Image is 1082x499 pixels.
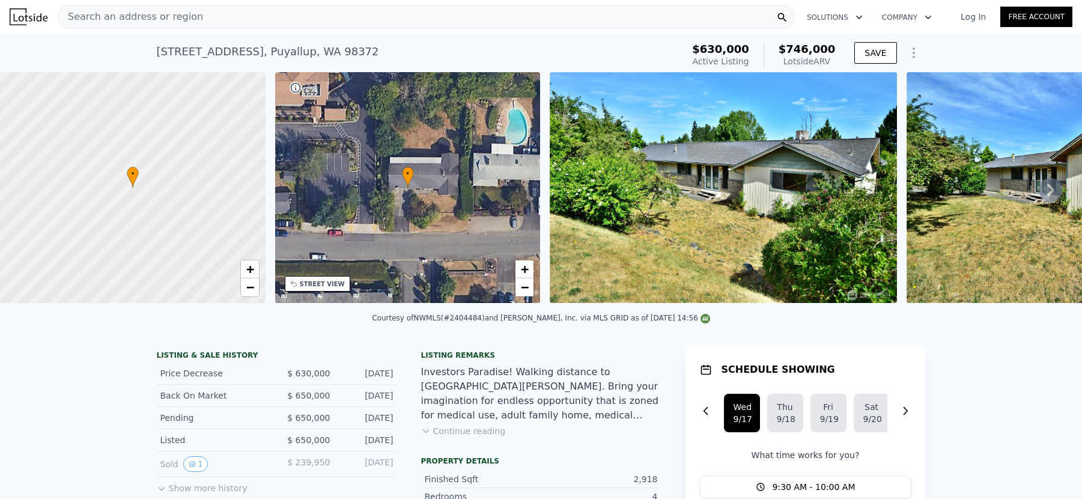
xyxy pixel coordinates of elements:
[421,456,661,466] div: Property details
[287,458,330,467] span: $ 239,950
[779,43,836,55] span: $746,000
[127,168,139,179] span: •
[160,390,267,402] div: Back On Market
[734,413,750,425] div: 9/17
[820,413,837,425] div: 9/19
[767,394,803,432] button: Thu9/18
[160,434,267,446] div: Listed
[854,394,890,432] button: Sat9/20
[58,10,203,24] span: Search an address or region
[777,401,794,413] div: Thu
[515,260,533,278] a: Zoom in
[421,351,661,360] div: Listing remarks
[246,262,254,277] span: +
[863,413,880,425] div: 9/20
[425,473,541,485] div: Finished Sqft
[692,43,749,55] span: $630,000
[810,394,846,432] button: Fri9/19
[157,477,248,494] button: Show more history
[724,394,760,432] button: Wed9/17
[854,42,896,64] button: SAVE
[777,413,794,425] div: 9/18
[241,278,259,296] a: Zoom out
[421,425,506,437] button: Continue reading
[402,168,414,179] span: •
[160,367,267,379] div: Price Decrease
[402,167,414,188] div: •
[700,449,911,461] p: What time works for you?
[340,456,394,472] div: [DATE]
[372,314,710,322] div: Courtesy of NWMLS (#2404484) and [PERSON_NAME], Inc. via MLS GRID as of [DATE] 14:56
[127,167,139,188] div: •
[300,280,345,289] div: STREET VIEW
[701,314,710,323] img: NWMLS Logo
[241,260,259,278] a: Zoom in
[515,278,533,296] a: Zoom out
[340,412,394,424] div: [DATE]
[521,280,529,295] span: −
[157,351,397,363] div: LISTING & SALE HISTORY
[820,401,837,413] div: Fri
[902,41,926,65] button: Show Options
[700,476,911,498] button: 9:30 AM - 10:00 AM
[1000,7,1072,27] a: Free Account
[340,390,394,402] div: [DATE]
[773,481,856,493] span: 9:30 AM - 10:00 AM
[340,367,394,379] div: [DATE]
[550,72,897,303] img: Sale: 167071794 Parcel: 100643122
[287,435,330,445] span: $ 650,000
[183,456,208,472] button: View historical data
[863,401,880,413] div: Sat
[946,11,1000,23] a: Log In
[246,280,254,295] span: −
[157,43,379,60] div: [STREET_ADDRESS] , Puyallup , WA 98372
[287,369,330,378] span: $ 630,000
[340,434,394,446] div: [DATE]
[693,57,749,66] span: Active Listing
[421,365,661,423] div: Investors Paradise! Walking distance to [GEOGRAPHIC_DATA][PERSON_NAME]. Bring your imagination fo...
[872,7,941,28] button: Company
[797,7,872,28] button: Solutions
[521,262,529,277] span: +
[287,413,330,423] span: $ 650,000
[541,473,658,485] div: 2,918
[779,55,836,67] div: Lotside ARV
[722,363,835,377] h1: SCHEDULE SHOWING
[160,412,267,424] div: Pending
[160,456,267,472] div: Sold
[10,8,47,25] img: Lotside
[287,391,330,400] span: $ 650,000
[734,401,750,413] div: Wed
